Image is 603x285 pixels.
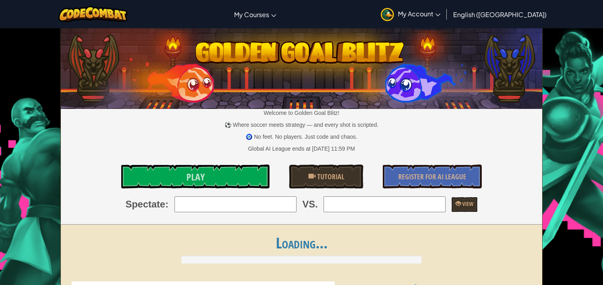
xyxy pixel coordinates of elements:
p: ⚽ Where soccer meets strategy — and every shot is scripted. [61,121,543,129]
span: View [461,200,473,207]
a: Register for AI League [383,165,481,188]
span: My Courses [234,10,269,19]
span: Tutorial [316,172,344,182]
span: My Account [398,10,440,18]
img: avatar [381,8,394,21]
a: My Account [377,2,444,27]
p: Welcome to Golden Goal Blitz! [61,109,543,117]
p: 🧿 No feet. No players. Just code and chaos. [61,133,543,141]
a: My Courses [230,4,280,25]
div: Global AI League ends at [DATE] 11:59 PM [248,145,355,153]
span: Spectate [126,198,165,211]
a: Tutorial [289,165,363,188]
h1: Loading... [61,235,543,251]
img: CodeCombat logo [58,6,128,22]
img: Golden Goal [61,25,543,109]
span: Play [186,171,205,183]
span: Register for AI League [398,172,466,182]
span: VS. [302,198,318,211]
a: English ([GEOGRAPHIC_DATA]) [449,4,551,25]
span: English ([GEOGRAPHIC_DATA]) [453,10,547,19]
span: : [165,198,169,211]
